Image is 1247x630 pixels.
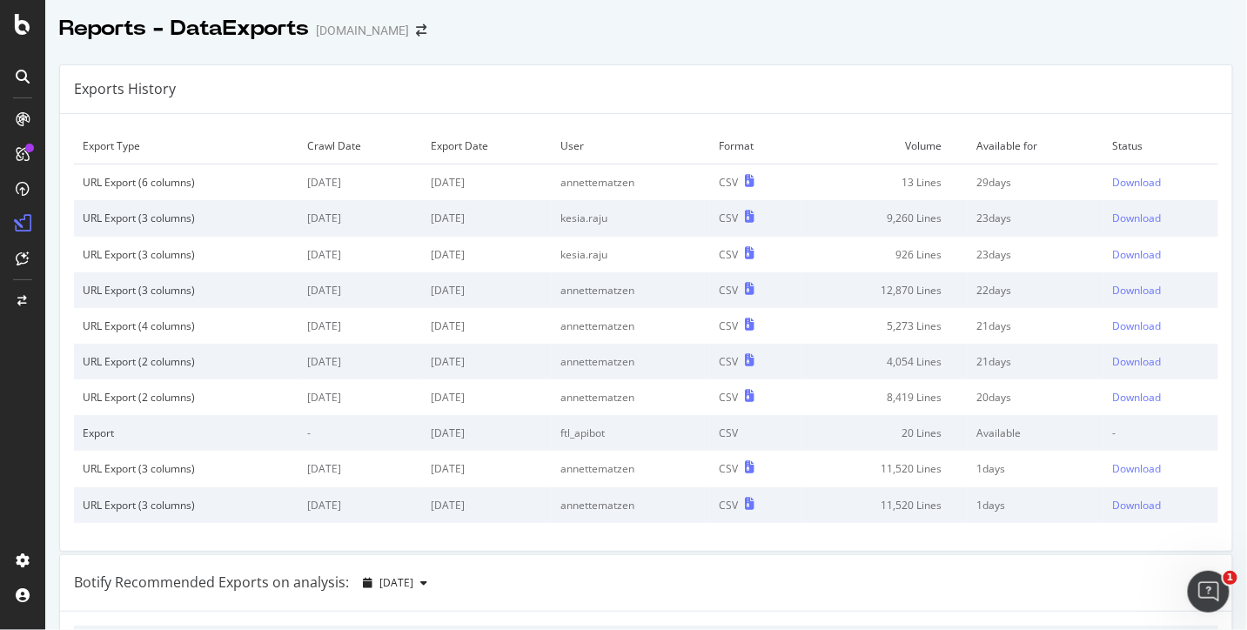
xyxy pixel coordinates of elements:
[719,175,738,190] div: CSV
[552,451,710,486] td: annettematzen
[316,22,409,39] div: [DOMAIN_NAME]
[356,569,434,597] button: [DATE]
[719,498,738,513] div: CSV
[552,308,710,344] td: annettematzen
[802,379,969,415] td: 8,419 Lines
[298,379,422,415] td: [DATE]
[298,237,422,272] td: [DATE]
[1103,415,1218,451] td: -
[1112,390,1161,405] div: Download
[719,247,738,262] div: CSV
[802,308,969,344] td: 5,273 Lines
[1112,498,1161,513] div: Download
[83,354,290,369] div: URL Export (2 columns)
[552,200,710,236] td: kesia.raju
[968,344,1103,379] td: 21 days
[1112,247,1161,262] div: Download
[298,487,422,523] td: [DATE]
[422,379,552,415] td: [DATE]
[1112,283,1161,298] div: Download
[83,390,290,405] div: URL Export (2 columns)
[710,128,802,164] td: Format
[802,128,969,164] td: Volume
[298,308,422,344] td: [DATE]
[83,461,290,476] div: URL Export (3 columns)
[802,272,969,308] td: 12,870 Lines
[802,344,969,379] td: 4,054 Lines
[74,79,176,99] div: Exports History
[1112,175,1161,190] div: Download
[83,175,290,190] div: URL Export (6 columns)
[968,128,1103,164] td: Available for
[59,14,309,44] div: Reports - DataExports
[552,487,710,523] td: annettematzen
[802,415,969,451] td: 20 Lines
[552,237,710,272] td: kesia.raju
[1112,175,1210,190] a: Download
[1112,390,1210,405] a: Download
[422,451,552,486] td: [DATE]
[802,451,969,486] td: 11,520 Lines
[976,426,1095,440] div: Available
[968,308,1103,344] td: 21 days
[1224,571,1237,585] span: 1
[74,573,349,593] div: Botify Recommended Exports on analysis:
[719,354,738,369] div: CSV
[719,318,738,333] div: CSV
[422,308,552,344] td: [DATE]
[968,379,1103,415] td: 20 days
[552,128,710,164] td: User
[968,200,1103,236] td: 23 days
[1112,211,1161,225] div: Download
[422,272,552,308] td: [DATE]
[1112,354,1161,369] div: Download
[83,426,290,440] div: Export
[1112,461,1210,476] a: Download
[83,498,290,513] div: URL Export (3 columns)
[379,575,413,590] span: 2025 Aug. 18th
[719,461,738,476] div: CSV
[1103,128,1218,164] td: Status
[710,415,802,451] td: CSV
[422,200,552,236] td: [DATE]
[1188,571,1230,613] iframe: Intercom live chat
[552,164,710,201] td: annettematzen
[83,211,290,225] div: URL Export (3 columns)
[422,415,552,451] td: [DATE]
[968,451,1103,486] td: 1 days
[552,272,710,308] td: annettematzen
[1112,247,1210,262] a: Download
[802,200,969,236] td: 9,260 Lines
[802,487,969,523] td: 11,520 Lines
[298,200,422,236] td: [DATE]
[719,211,738,225] div: CSV
[298,415,422,451] td: -
[416,24,426,37] div: arrow-right-arrow-left
[552,379,710,415] td: annettematzen
[298,344,422,379] td: [DATE]
[802,237,969,272] td: 926 Lines
[422,344,552,379] td: [DATE]
[83,247,290,262] div: URL Export (3 columns)
[1112,318,1210,333] a: Download
[968,272,1103,308] td: 22 days
[1112,283,1210,298] a: Download
[422,128,552,164] td: Export Date
[422,487,552,523] td: [DATE]
[968,487,1103,523] td: 1 days
[422,164,552,201] td: [DATE]
[1112,461,1161,476] div: Download
[1112,211,1210,225] a: Download
[552,415,710,451] td: ftl_apibot
[802,164,969,201] td: 13 Lines
[422,237,552,272] td: [DATE]
[968,237,1103,272] td: 23 days
[298,164,422,201] td: [DATE]
[298,128,422,164] td: Crawl Date
[968,164,1103,201] td: 29 days
[1112,498,1210,513] a: Download
[1112,318,1161,333] div: Download
[74,128,298,164] td: Export Type
[1112,354,1210,369] a: Download
[719,283,738,298] div: CSV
